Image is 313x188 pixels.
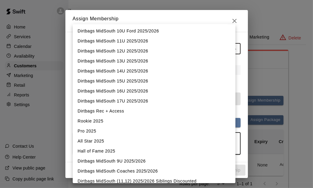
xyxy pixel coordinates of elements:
[73,46,235,56] li: Dirtbags MidSouth 12U 2025/2026
[73,76,235,86] li: Dirtbags MidSouth 15U 2025/2026
[73,66,235,76] li: Dirtbags MidSouth 14U 2025/2026
[73,176,235,186] li: Dirtbags MidSouth (11,12) 2025/2026 Siblings Discounted
[73,106,235,116] li: Dirtbags Rec + Access
[73,126,235,136] li: Pro 2025
[73,136,235,146] li: All Star 2025
[73,86,235,96] li: Dirtbags MidSouth 16U 2025/2026
[73,56,235,66] li: Dirtbags MidSouth 13U 2025/2026
[73,36,235,46] li: Dirtbags MidSouth 11U 2025/2026
[73,166,235,176] li: Dirtbags MidSouth Coaches 2025/2026
[73,156,235,166] li: Dirtbags MidSouth 9U 2025/2026
[73,96,235,106] li: Dirtbags MidSouth 17U 2025/2026
[73,146,235,156] li: Hall of Fame 2025
[73,116,235,126] li: Rookie 2025
[73,26,235,36] li: Dirtbags MidSouth 10U Ford 2025/2026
